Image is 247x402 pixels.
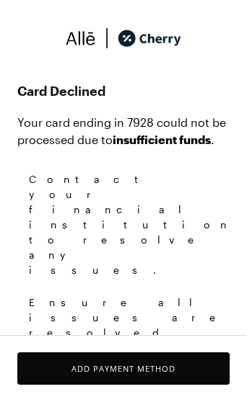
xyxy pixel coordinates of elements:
li: Contact your financial institution to resolve any issues. [29,171,230,277]
button: Add Payment Method [17,352,230,385]
img: svg%3e [96,27,118,49]
span: Card Declined [17,79,230,102]
img: svg%3e [66,27,96,49]
span: Your card ending in 7928 could not be processed due to . [17,114,230,148]
strong: insufficient funds [113,133,211,146]
img: cherry_black_logo-DrOE_MJI.svg [118,27,181,49]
